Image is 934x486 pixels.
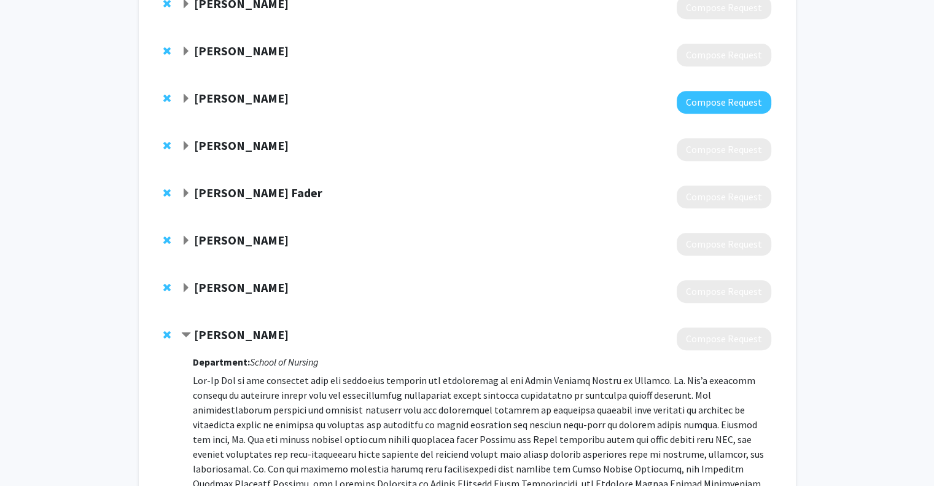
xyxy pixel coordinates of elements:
span: Expand Lydia Pecker Bookmark [181,47,191,57]
span: Contract Hae-Ra Han Bookmark [181,331,191,340]
span: Expand Rebecca Stone Bookmark [181,236,191,246]
span: Expand Cindy Cai Bookmark [181,94,191,104]
strong: [PERSON_NAME] [194,43,289,58]
button: Compose Request to Lydia Pecker [677,44,771,66]
span: Remove Cindy Cai from bookmarks [163,93,171,103]
span: Remove Hae-Ra Han from bookmarks [163,330,171,340]
strong: [PERSON_NAME] [194,280,289,295]
button: Compose Request to Cindy Cai [677,91,771,114]
strong: [PERSON_NAME] [194,232,289,248]
button: Compose Request to Kimberly Levinson [677,280,771,303]
span: Remove Barry Solomon from bookmarks [163,141,171,151]
span: Expand Kimberly Levinson Bookmark [181,283,191,293]
iframe: Chat [9,431,52,477]
span: Remove Amanda Nickles Fader from bookmarks [163,188,171,198]
button: Compose Request to Rebecca Stone [677,233,771,256]
strong: [PERSON_NAME] [194,90,289,106]
span: Expand Barry Solomon Bookmark [181,141,191,151]
strong: Department: [193,356,250,368]
span: Remove Rebecca Stone from bookmarks [163,235,171,245]
button: Compose Request to Hae-Ra Han [677,327,771,350]
strong: [PERSON_NAME] [194,138,289,153]
strong: [PERSON_NAME] Fader [194,185,322,200]
i: School of Nursing [250,356,319,368]
span: Expand Amanda Nickles Fader Bookmark [181,189,191,198]
strong: [PERSON_NAME] [194,327,289,342]
button: Compose Request to Amanda Nickles Fader [677,186,771,208]
span: Remove Lydia Pecker from bookmarks [163,46,171,56]
button: Compose Request to Barry Solomon [677,138,771,161]
span: Remove Kimberly Levinson from bookmarks [163,283,171,292]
